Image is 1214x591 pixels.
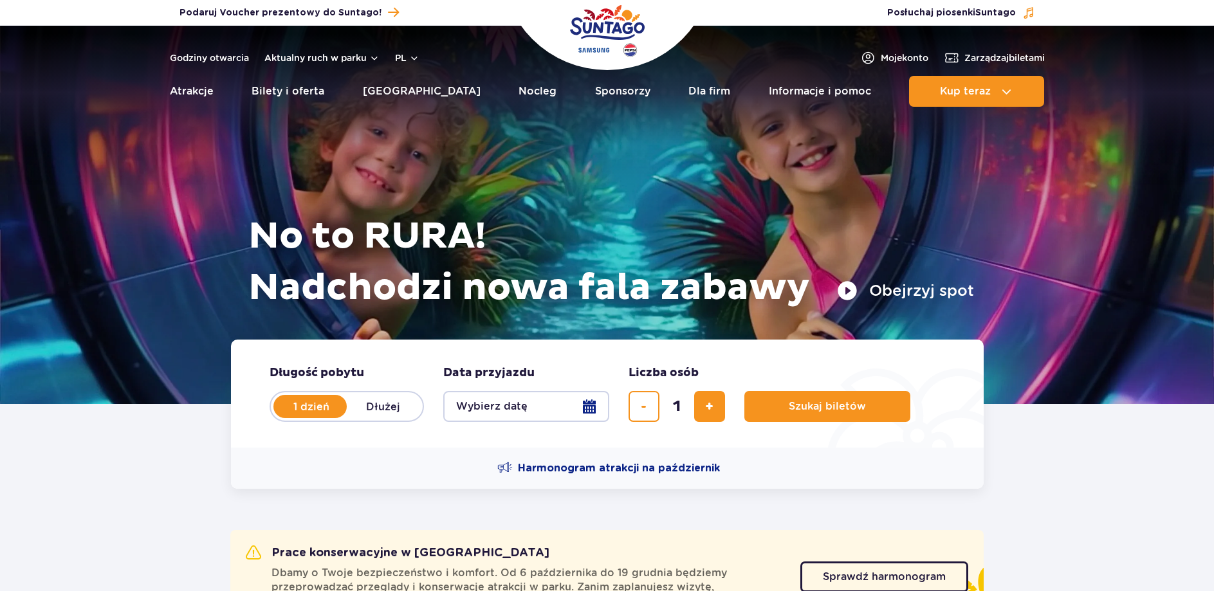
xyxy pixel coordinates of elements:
a: Sponsorzy [595,76,650,107]
span: Liczba osób [629,365,699,381]
a: Bilety i oferta [252,76,324,107]
span: Szukaj biletów [789,401,866,412]
a: [GEOGRAPHIC_DATA] [363,76,481,107]
a: Godziny otwarcia [170,51,249,64]
button: Wybierz datę [443,391,609,422]
span: Sprawdź harmonogram [823,572,946,582]
span: Długość pobytu [270,365,364,381]
button: usuń bilet [629,391,659,422]
label: Dłużej [347,393,420,420]
span: Posłuchaj piosenki [887,6,1016,19]
span: Data przyjazdu [443,365,535,381]
h1: No to RURA! Nadchodzi nowa fala zabawy [248,211,974,314]
span: Kup teraz [940,86,991,97]
a: Mojekonto [860,50,928,66]
a: Podaruj Voucher prezentowy do Suntago! [179,4,399,21]
a: Zarządzajbiletami [944,50,1045,66]
button: dodaj bilet [694,391,725,422]
button: Szukaj biletów [744,391,910,422]
span: Podaruj Voucher prezentowy do Suntago! [179,6,382,19]
form: Planowanie wizyty w Park of Poland [231,340,984,448]
button: Aktualny ruch w parku [264,53,380,63]
a: Dla firm [688,76,730,107]
span: Moje konto [881,51,928,64]
label: 1 dzień [275,393,348,420]
a: Informacje i pomoc [769,76,871,107]
button: Posłuchaj piosenkiSuntago [887,6,1035,19]
a: Nocleg [519,76,556,107]
span: Zarządzaj biletami [964,51,1045,64]
span: Suntago [975,8,1016,17]
h2: Prace konserwacyjne w [GEOGRAPHIC_DATA] [246,545,549,561]
span: Harmonogram atrakcji na październik [518,461,720,475]
button: pl [395,51,419,64]
a: Atrakcje [170,76,214,107]
input: liczba biletów [661,391,692,422]
button: Kup teraz [909,76,1044,107]
a: Harmonogram atrakcji na październik [497,460,720,476]
button: Obejrzyj spot [837,280,974,301]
